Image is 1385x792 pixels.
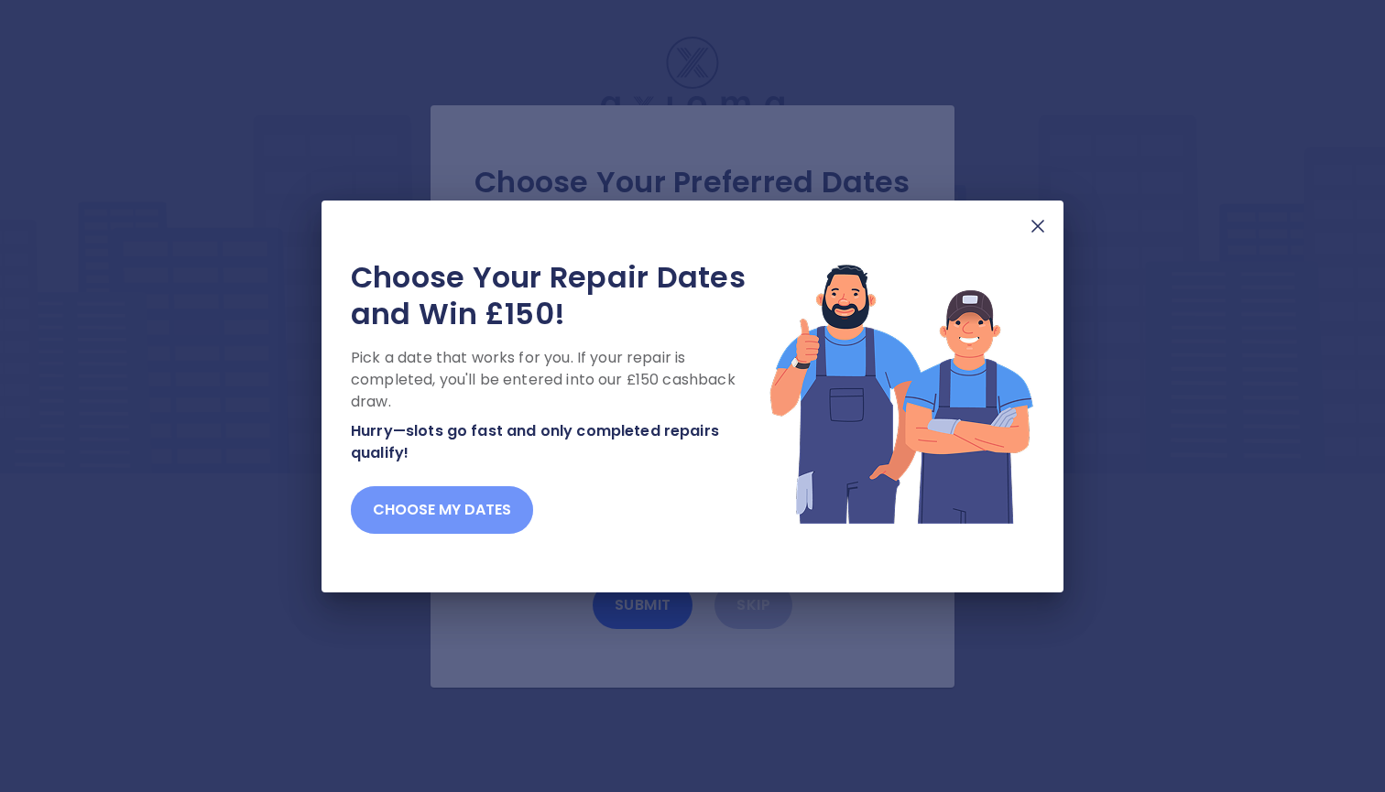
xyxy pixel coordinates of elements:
[1027,215,1049,237] img: X Mark
[351,420,769,464] p: Hurry—slots go fast and only completed repairs qualify!
[351,347,769,413] p: Pick a date that works for you. If your repair is completed, you'll be entered into our £150 cash...
[351,486,533,534] button: Choose my dates
[351,259,769,332] h2: Choose Your Repair Dates and Win £150!
[769,259,1034,526] img: Lottery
